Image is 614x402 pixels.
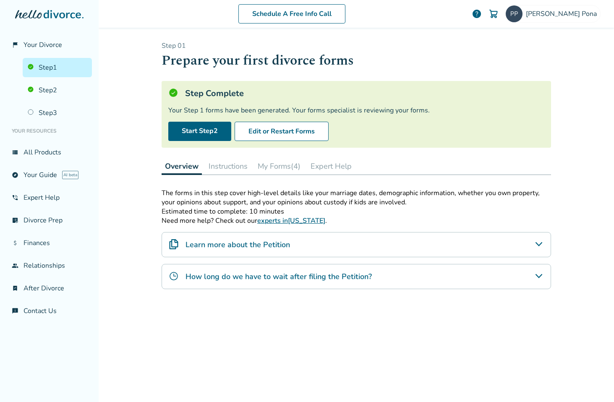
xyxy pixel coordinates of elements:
[186,271,372,282] h4: How long do we have to wait after filing the Petition?
[162,207,551,216] p: Estimated time to complete: 10 minutes
[235,122,329,141] button: Edit or Restart Forms
[7,233,92,253] a: attach_moneyFinances
[205,158,251,175] button: Instructions
[12,42,18,48] span: flag_2
[254,158,304,175] button: My Forms(4)
[162,188,551,207] p: The forms in this step cover high-level details like your marriage dates, demographic information...
[7,211,92,230] a: list_alt_checkDivorce Prep
[12,240,18,246] span: attach_money
[7,279,92,298] a: bookmark_checkAfter Divorce
[162,232,551,257] div: Learn more about the Petition
[7,35,92,55] a: flag_2Your Divorce
[7,188,92,207] a: phone_in_talkExpert Help
[12,217,18,224] span: list_alt_check
[62,171,78,179] span: AI beta
[7,301,92,321] a: chat_infoContact Us
[23,58,92,77] a: Step1
[185,88,244,99] h5: Step Complete
[12,149,18,156] span: view_list
[169,271,179,281] img: How long do we have to wait after filing the Petition?
[168,106,544,115] div: Your Step 1 forms have been generated. Your forms specialist is reviewing your forms.
[162,264,551,289] div: How long do we have to wait after filing the Petition?
[162,50,551,71] h1: Prepare your first divorce forms
[526,9,600,18] span: [PERSON_NAME] Pona
[489,9,499,19] img: Cart
[162,216,551,225] p: Need more help? Check out our .
[162,41,551,50] p: Step 0 1
[7,143,92,162] a: view_listAll Products
[23,103,92,123] a: Step3
[238,4,345,23] a: Schedule A Free Info Call
[307,158,355,175] button: Expert Help
[12,172,18,178] span: explore
[162,158,202,175] button: Overview
[23,81,92,100] a: Step2
[186,239,290,250] h4: Learn more about the Petition
[7,256,92,275] a: groupRelationships
[168,122,231,141] a: Start Step2
[472,9,482,19] a: help
[12,262,18,269] span: group
[169,239,179,249] img: Learn more about the Petition
[24,40,62,50] span: Your Divorce
[506,5,523,22] img: pponaone@mac.com
[12,194,18,201] span: phone_in_talk
[12,285,18,292] span: bookmark_check
[7,123,92,139] li: Your Resources
[12,308,18,314] span: chat_info
[257,216,325,225] a: experts in[US_STATE]
[7,165,92,185] a: exploreYour GuideAI beta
